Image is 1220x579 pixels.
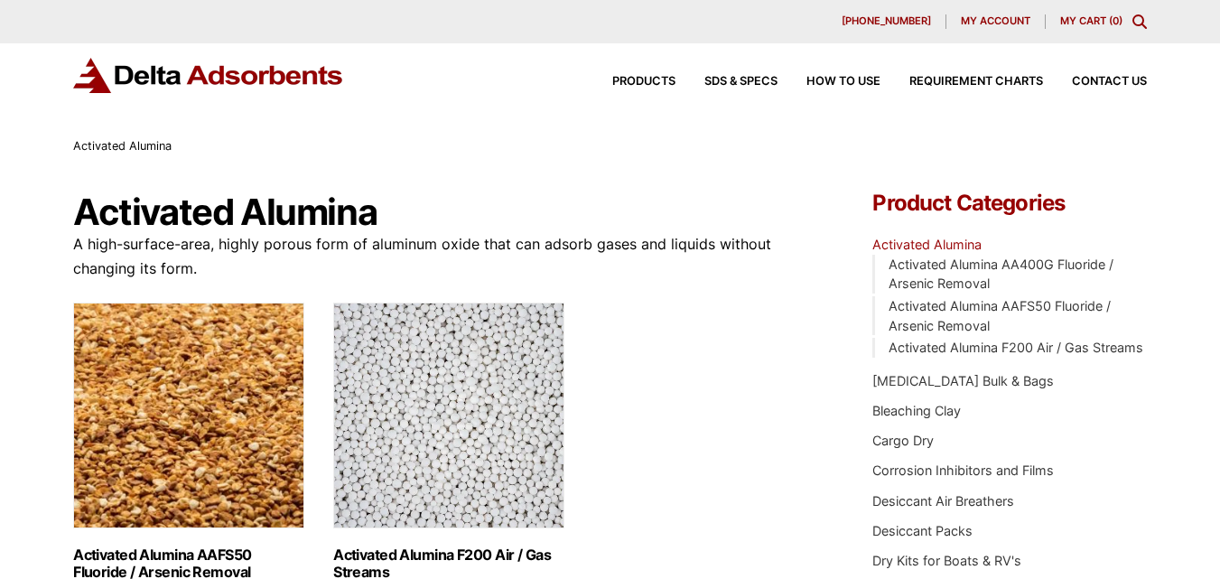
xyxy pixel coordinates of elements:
a: How to Use [778,76,880,88]
span: My account [961,16,1030,26]
a: My Cart (0) [1060,14,1122,27]
a: Products [583,76,675,88]
a: Activated Alumina F200 Air / Gas Streams [889,340,1143,355]
a: My account [946,14,1046,29]
a: Bleaching Clay [872,403,961,418]
h1: Activated Alumina [73,192,820,232]
span: How to Use [806,76,880,88]
img: Activated Alumina AAFS50 Fluoride / Arsenic Removal [73,303,304,528]
h4: Product Categories [872,192,1147,214]
span: SDS & SPECS [704,76,778,88]
a: Desiccant Packs [872,523,973,538]
a: Desiccant Air Breathers [872,493,1014,509]
a: Contact Us [1043,76,1147,88]
span: Products [612,76,675,88]
a: Dry Kits for Boats & RV's [872,553,1021,568]
a: Activated Alumina AAFS50 Fluoride / Arsenic Removal [889,298,1111,333]
span: 0 [1113,14,1119,27]
a: [MEDICAL_DATA] Bulk & Bags [872,373,1054,388]
span: Contact Us [1072,76,1147,88]
a: Requirement Charts [880,76,1043,88]
a: Cargo Dry [872,433,934,448]
img: Delta Adsorbents [73,58,344,93]
a: Corrosion Inhibitors and Films [872,462,1054,478]
a: Activated Alumina [872,237,982,252]
span: Activated Alumina [73,139,172,153]
a: Activated Alumina AA400G Fluoride / Arsenic Removal [889,257,1113,292]
a: [PHONE_NUMBER] [827,14,946,29]
img: Activated Alumina F200 Air / Gas Streams [333,303,564,528]
span: Requirement Charts [909,76,1043,88]
a: SDS & SPECS [675,76,778,88]
p: A high-surface-area, highly porous form of aluminum oxide that can adsorb gases and liquids witho... [73,232,820,281]
span: [PHONE_NUMBER] [842,16,931,26]
div: Toggle Modal Content [1132,14,1147,29]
